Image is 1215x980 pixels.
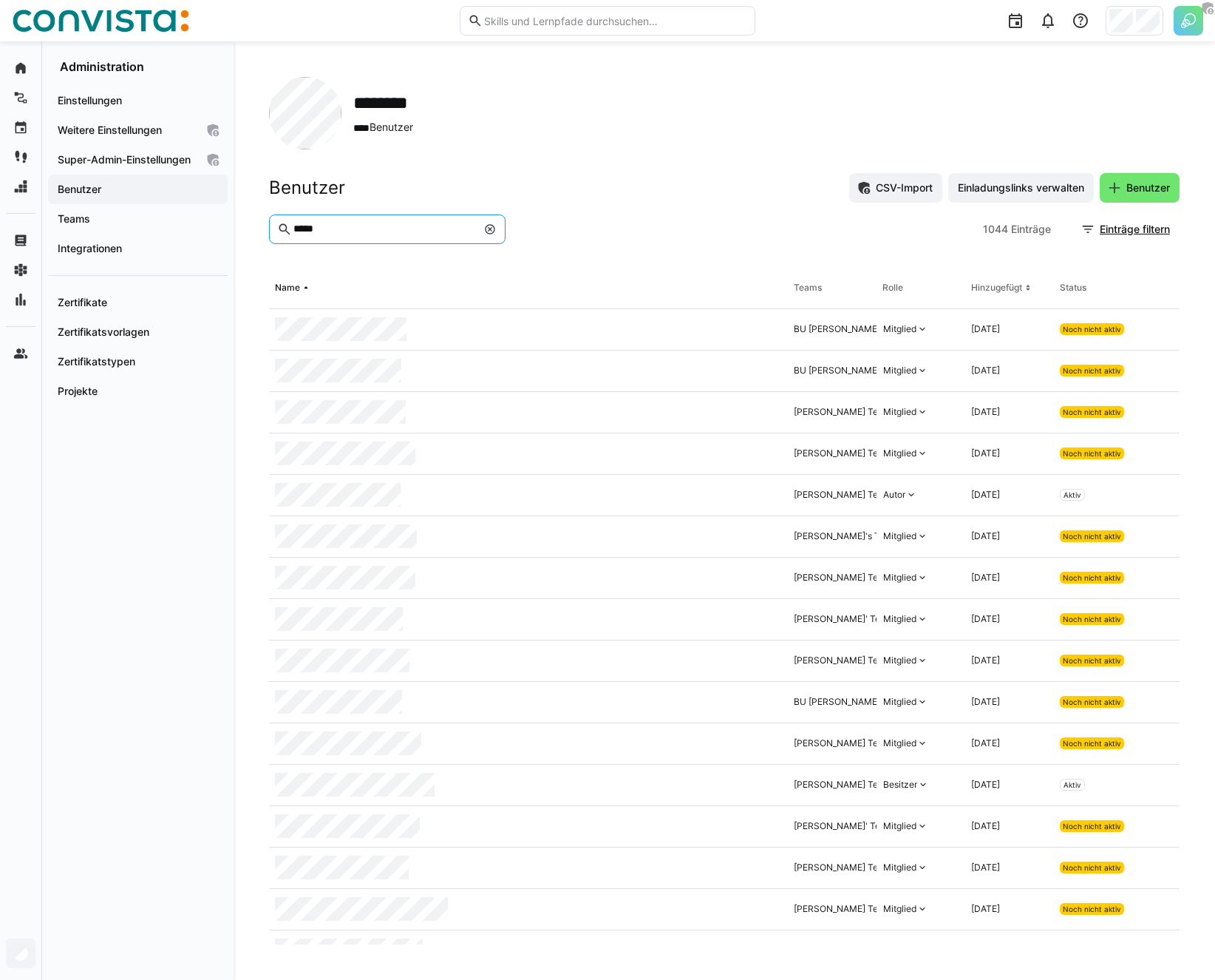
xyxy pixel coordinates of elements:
[794,447,981,459] div: [PERSON_NAME] Team, BU [PERSON_NAME]
[1063,366,1121,375] span: Noch nicht aktiv
[1063,615,1121,624] span: Noch nicht aktiv
[883,572,916,584] div: Mitglied
[1060,282,1086,294] div: Status
[1011,222,1051,237] span: Einträge
[1063,822,1121,831] span: Noch nicht aktiv
[971,820,1000,831] span: [DATE]
[971,655,1000,666] span: [DATE]
[971,862,1000,873] span: [DATE]
[1124,180,1172,195] span: Benutzer
[882,282,903,294] div: Rolle
[883,655,916,666] div: Mitglied
[794,572,891,584] div: [PERSON_NAME] Team
[883,903,916,915] div: Mitglied
[971,282,1022,294] div: Hinzugefügt
[849,173,942,203] button: CSV-Import
[1063,325,1121,334] span: Noch nicht aktiv
[1063,449,1121,458] span: Noch nicht aktiv
[483,14,747,27] input: Skills und Lernpfade durchsuchen…
[883,489,905,501] div: Autor
[971,530,1000,541] span: [DATE]
[794,820,893,832] div: [PERSON_NAME]' Team
[971,737,1000,748] span: [DATE]
[794,530,897,542] div: [PERSON_NAME]'s Team
[971,365,1000,376] span: [DATE]
[1063,490,1081,499] span: Aktiv
[874,180,935,195] span: CSV-Import
[883,820,916,832] div: Mitglied
[971,903,1000,914] span: [DATE]
[1063,863,1121,872] span: Noch nicht aktiv
[794,365,981,376] div: BU [PERSON_NAME], [PERSON_NAME] Team
[948,173,1094,203] button: Einladungslinks verwalten
[794,737,891,749] div: [PERSON_NAME] Team
[883,447,916,459] div: Mitglied
[883,779,917,791] div: Besitzer
[971,447,1000,459] span: [DATE]
[883,365,916,376] div: Mitglied
[1073,214,1180,244] button: Einträge filtern
[983,222,1008,237] span: 1044
[971,572,1000,583] span: [DATE]
[971,406,1000,417] span: [DATE]
[794,613,984,625] div: [PERSON_NAME]' Team, BU [PERSON_NAME]
[883,530,916,542] div: Mitglied
[1063,739,1121,748] span: Noch nicht aktiv
[971,489,1000,500] span: [DATE]
[794,655,891,666] div: [PERSON_NAME] Team
[883,406,916,418] div: Mitglied
[1097,222,1172,237] span: Einträge filtern
[1063,573,1121,582] span: Noch nicht aktiv
[1063,656,1121,665] span: Noch nicht aktiv
[1063,780,1081,789] span: Aktiv
[883,862,916,873] div: Mitglied
[794,696,981,708] div: BU [PERSON_NAME], [PERSON_NAME] Team
[1063,408,1121,416] span: Noch nicht aktiv
[275,282,300,294] div: Name
[269,177,345,199] h2: Benutzer
[1063,532,1121,541] span: Noch nicht aktiv
[883,696,916,708] div: Mitglied
[1100,173,1180,203] button: Benutzer
[883,737,916,749] div: Mitglied
[794,282,822,294] div: Teams
[794,862,891,873] div: [PERSON_NAME] Team
[971,323,1000,334] span: [DATE]
[794,903,891,915] div: [PERSON_NAME] Team
[956,180,1086,195] span: Einladungslinks verwalten
[794,489,992,501] div: [PERSON_NAME] Team, [PERSON_NAME] Team
[971,779,1000,790] span: [DATE]
[353,120,426,135] span: Benutzer
[971,613,1000,624] span: [DATE]
[883,613,916,625] div: Mitglied
[883,323,916,335] div: Mitglied
[794,323,981,335] div: BU [PERSON_NAME], [PERSON_NAME] Team
[1063,697,1121,706] span: Noch nicht aktiv
[971,696,1000,707] span: [DATE]
[1063,905,1121,913] span: Noch nicht aktiv
[794,779,891,791] div: [PERSON_NAME] Team
[794,406,891,418] div: [PERSON_NAME] Team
